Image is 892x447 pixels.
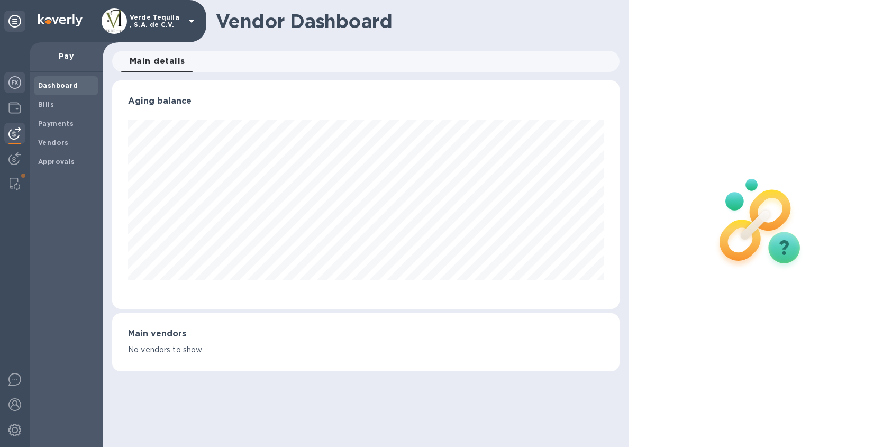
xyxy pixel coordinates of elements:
[8,76,21,89] img: Foreign exchange
[38,14,83,26] img: Logo
[38,51,94,61] p: Pay
[8,102,21,114] img: Wallets
[38,139,69,147] b: Vendors
[130,54,185,69] span: Main details
[128,344,604,355] p: No vendors to show
[38,120,74,127] b: Payments
[38,101,54,108] b: Bills
[4,11,25,32] div: Unpin categories
[128,96,604,106] h3: Aging balance
[38,158,75,166] b: Approvals
[130,14,183,29] p: Verde Tequila , S.A. de C.V.
[128,329,604,339] h3: Main vendors
[216,10,612,32] h1: Vendor Dashboard
[38,81,78,89] b: Dashboard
